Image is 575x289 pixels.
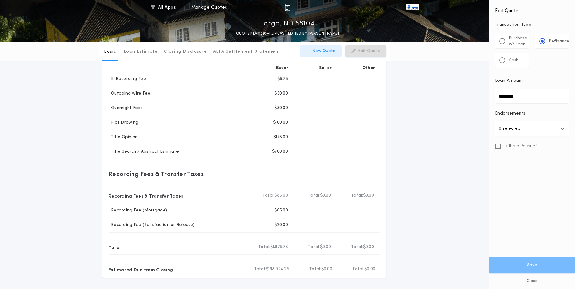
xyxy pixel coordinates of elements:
[320,244,331,250] span: $0.00
[358,48,380,54] p: Edit Quote
[351,193,363,199] b: Total:
[109,264,173,274] p: Estimated Due from Closing
[363,65,375,71] p: Other
[273,120,288,126] p: $100.00
[495,111,569,117] p: Endorsements
[495,4,569,15] h4: Edit Quote
[274,208,288,214] p: $65.00
[109,105,143,111] p: Overnight Fees
[104,49,116,55] p: Basic
[345,45,386,57] button: Edit Quote
[109,169,204,179] p: Recording Fees & Transfer Taxes
[109,242,121,252] p: Total
[319,65,332,71] p: Seller
[109,208,167,214] p: Recording Fee (Mortgage)
[499,125,520,132] p: 0 selected
[270,244,288,250] span: $1,975.75
[495,121,569,136] button: 0 selected
[300,45,342,57] button: New Quote
[495,89,569,103] input: Loan Amount
[495,22,569,28] p: Transaction Type
[489,257,575,273] button: Save
[109,91,150,97] p: Outgoing Wire Fee
[351,244,363,250] b: Total:
[320,193,331,199] span: $0.00
[109,76,146,82] p: E-Recording Fee
[364,266,375,272] span: $0.00
[274,91,288,97] p: $30.00
[406,4,418,10] img: vs-icon
[505,143,538,149] span: Is this a Reissue?
[308,244,320,250] b: Total:
[363,244,374,250] span: $0.00
[258,244,270,250] b: Total:
[312,48,336,54] p: New Quote
[274,222,288,228] p: $20.00
[509,58,519,64] p: Cash
[124,49,158,55] p: Loan Estimate
[277,76,288,82] p: $5.75
[495,78,523,84] p: Loan Amount
[109,191,183,201] p: Recording Fees & Transfer Taxes
[109,149,179,155] p: Title Search / Abstract Estimate
[274,105,288,111] p: $30.00
[266,266,289,272] span: $198,024.25
[262,193,275,199] b: Total:
[109,134,138,140] p: Title Opinion
[273,134,288,140] p: $175.00
[254,266,266,272] b: Total:
[236,31,339,37] p: QUOTE ND-11293-TC - LAST EDITED BY [PERSON_NAME]
[363,193,374,199] span: $0.00
[109,120,138,126] p: Plat Drawing
[308,193,320,199] b: Total:
[549,38,569,45] p: Refinance
[321,266,332,272] span: $0.00
[164,49,207,55] p: Closing Disclosure
[509,35,527,48] p: Purchase W/ Loan
[272,149,288,155] p: $700.00
[276,65,288,71] p: Buyer
[213,49,280,55] p: ALTA Settlement Statement
[352,266,364,272] b: Total:
[274,193,288,199] span: $85.00
[309,266,321,272] b: Total:
[489,273,575,289] button: Close
[285,4,290,11] img: img
[260,19,315,29] p: Fargo, ND 58104
[109,222,195,228] p: Recording Fee (Satisfaction or Release)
